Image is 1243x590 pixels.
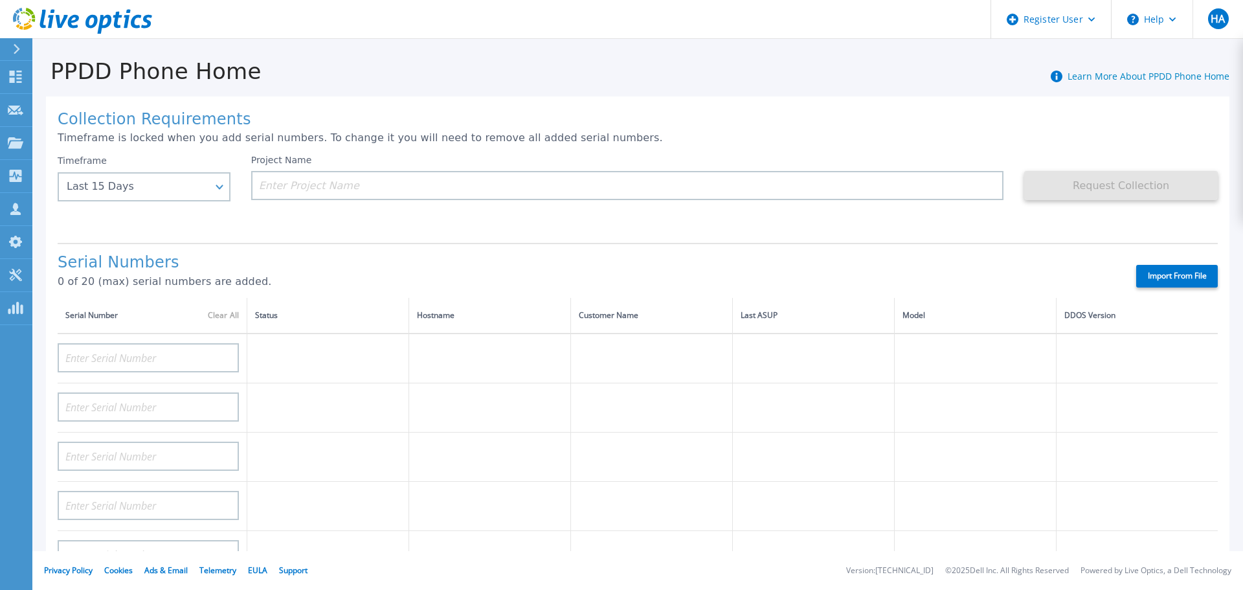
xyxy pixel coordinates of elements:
input: Enter Serial Number [58,540,239,569]
label: Timeframe [58,155,107,166]
a: Support [279,565,308,576]
th: Customer Name [570,298,732,334]
input: Enter Serial Number [58,343,239,372]
li: © 2025 Dell Inc. All Rights Reserved [945,567,1069,575]
label: Import From File [1136,265,1218,288]
h1: Collection Requirements [58,111,1218,129]
span: HA [1211,14,1225,24]
th: DDOS Version [1056,298,1218,334]
button: Request Collection [1024,171,1218,200]
input: Enter Serial Number [58,491,239,520]
th: Model [894,298,1056,334]
input: Enter Serial Number [58,442,239,471]
h1: Serial Numbers [58,254,1114,272]
h1: PPDD Phone Home [32,59,262,84]
input: Enter Project Name [251,171,1004,200]
th: Last ASUP [732,298,894,334]
li: Version: [TECHNICAL_ID] [846,567,934,575]
div: Serial Number [65,308,239,323]
a: EULA [248,565,267,576]
p: 0 of 20 (max) serial numbers are added. [58,276,1114,288]
div: Last 15 Days [67,181,207,192]
input: Enter Serial Number [58,392,239,422]
a: Ads & Email [144,565,188,576]
th: Status [247,298,409,334]
a: Cookies [104,565,133,576]
a: Learn More About PPDD Phone Home [1068,70,1229,82]
p: Timeframe is locked when you add serial numbers. To change it you will need to remove all added s... [58,132,1218,144]
label: Project Name [251,155,312,165]
a: Telemetry [199,565,236,576]
th: Hostname [409,298,570,334]
li: Powered by Live Optics, a Dell Technology [1081,567,1231,575]
a: Privacy Policy [44,565,93,576]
